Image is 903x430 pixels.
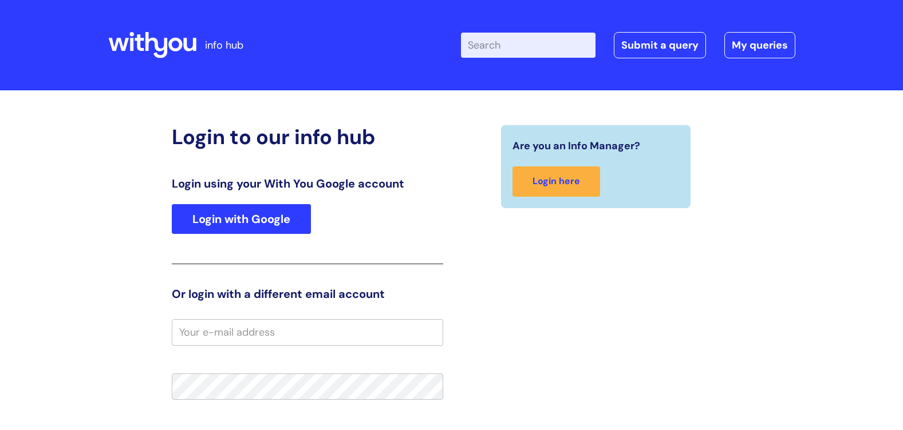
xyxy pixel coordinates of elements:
[724,32,795,58] a: My queries
[172,204,311,234] a: Login with Google
[205,36,243,54] p: info hub
[512,166,600,197] a: Login here
[512,137,640,155] span: Are you an Info Manager?
[461,33,596,58] input: Search
[172,319,443,345] input: Your e-mail address
[172,287,443,301] h3: Or login with a different email account
[172,177,443,190] h3: Login using your With You Google account
[614,32,706,58] a: Submit a query
[172,125,443,149] h2: Login to our info hub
